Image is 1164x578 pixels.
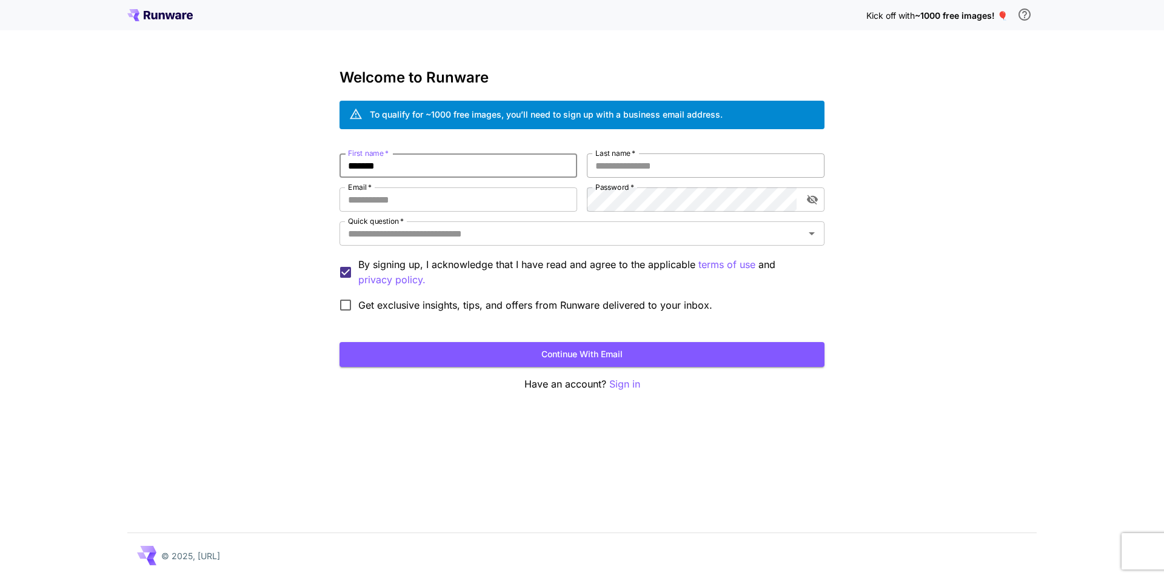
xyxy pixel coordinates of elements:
p: By signing up, I acknowledge that I have read and agree to the applicable and [358,257,815,287]
span: ~1000 free images! 🎈 [915,10,1008,21]
p: terms of use [698,257,755,272]
label: Password [595,182,634,192]
button: In order to qualify for free credit, you need to sign up with a business email address and click ... [1012,2,1037,27]
button: By signing up, I acknowledge that I have read and agree to the applicable terms of use and [358,272,426,287]
button: By signing up, I acknowledge that I have read and agree to the applicable and privacy policy. [698,257,755,272]
label: Last name [595,148,635,158]
h3: Welcome to Runware [339,69,824,86]
span: Kick off with [866,10,915,21]
label: Email [348,182,372,192]
span: Get exclusive insights, tips, and offers from Runware delivered to your inbox. [358,298,712,312]
button: Sign in [609,377,640,392]
p: privacy policy. [358,272,426,287]
p: Have an account? [339,377,824,392]
div: To qualify for ~1000 free images, you’ll need to sign up with a business email address. [370,108,723,121]
button: Open [803,225,820,242]
p: © 2025, [URL] [161,549,220,562]
button: Continue with email [339,342,824,367]
label: Quick question [348,216,404,226]
label: First name [348,148,389,158]
button: toggle password visibility [801,189,823,210]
